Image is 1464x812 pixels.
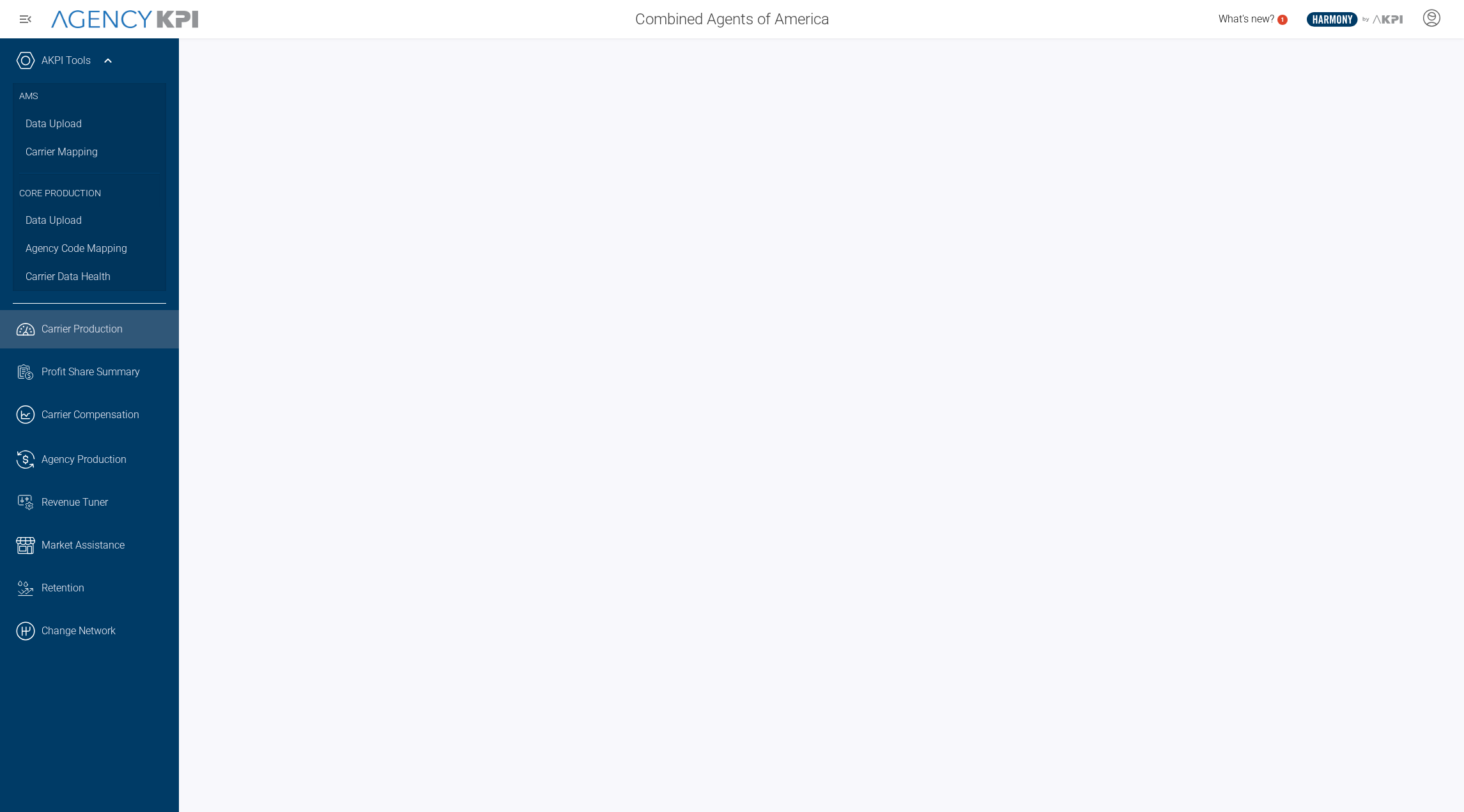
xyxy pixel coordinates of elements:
[42,581,166,596] div: Retention
[13,235,166,263] a: Agency Code Mapping
[19,83,160,110] h3: AMS
[13,263,166,291] a: Carrier Data Health
[13,207,166,235] a: Data Upload
[42,538,125,553] span: Market Assistance
[42,322,123,337] span: Carrier Production
[42,53,91,68] a: AKPI Tools
[1277,15,1288,25] a: 1
[13,110,166,138] a: Data Upload
[42,364,140,380] span: Profit Share Summary
[13,138,166,166] a: Carrier Mapping
[42,495,108,510] span: Revenue Tuner
[42,452,127,467] span: Agency Production
[42,407,139,423] span: Carrier Compensation
[26,269,111,285] span: Carrier Data Health
[635,8,829,31] span: Combined Agents of America
[1219,13,1274,25] span: What's new?
[19,173,160,207] h3: Core Production
[1281,16,1284,23] text: 1
[51,10,198,29] img: AgencyKPI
